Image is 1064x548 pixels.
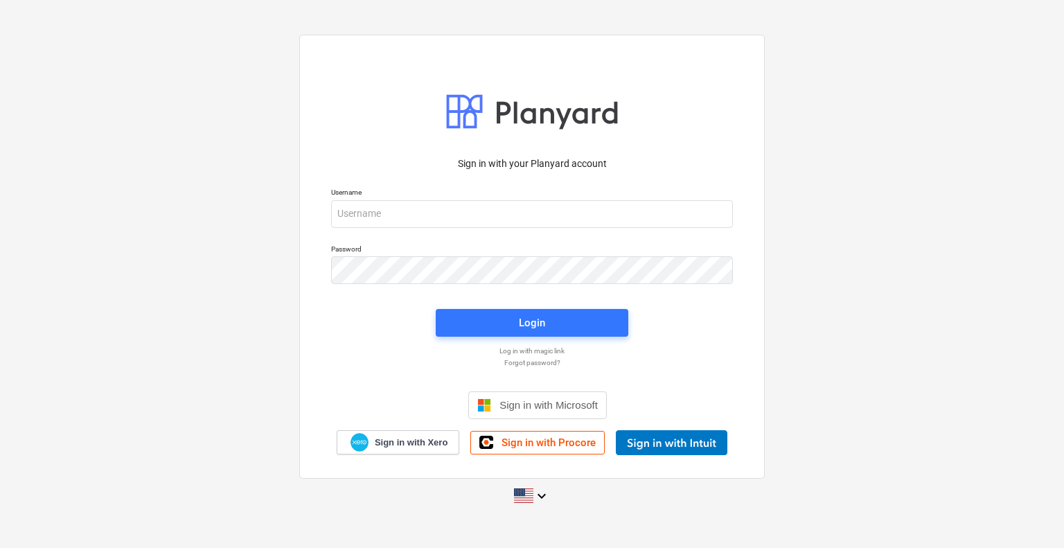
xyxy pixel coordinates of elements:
input: Username [331,200,733,228]
button: Login [436,309,628,337]
span: Sign in with Xero [375,436,447,449]
i: keyboard_arrow_down [533,488,550,504]
img: Microsoft logo [477,398,491,412]
a: Forgot password? [324,358,740,367]
span: Sign in with Microsoft [499,399,598,411]
span: Sign in with Procore [502,436,596,449]
a: Log in with magic link [324,346,740,355]
a: Sign in with Procore [470,431,605,454]
img: Xero logo [351,433,369,452]
p: Username [331,188,733,200]
p: Sign in with your Planyard account [331,157,733,171]
a: Sign in with Xero [337,430,460,454]
p: Password [331,245,733,256]
div: Login [519,314,545,332]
